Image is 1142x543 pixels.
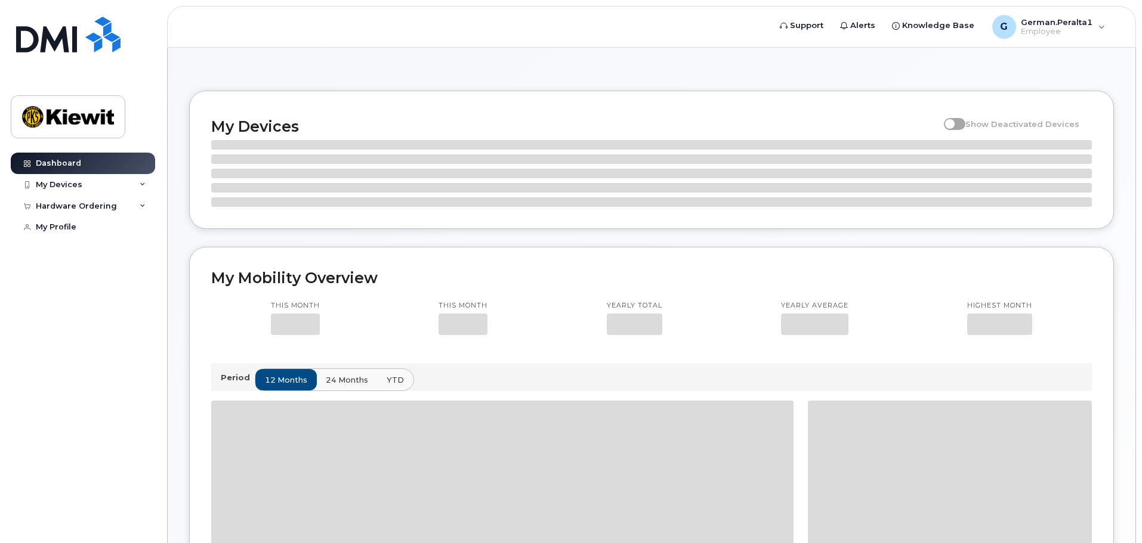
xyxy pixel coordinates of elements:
h2: My Mobility Overview [211,269,1092,287]
p: Yearly total [607,301,662,311]
span: YTD [387,374,404,386]
input: Show Deactivated Devices [944,113,953,122]
p: Highest month [967,301,1032,311]
h2: My Devices [211,117,938,135]
span: Show Deactivated Devices [965,119,1079,129]
p: This month [271,301,320,311]
p: Period [221,372,255,383]
p: Yearly average [781,301,848,311]
p: This month [439,301,487,311]
span: 24 months [326,374,368,386]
